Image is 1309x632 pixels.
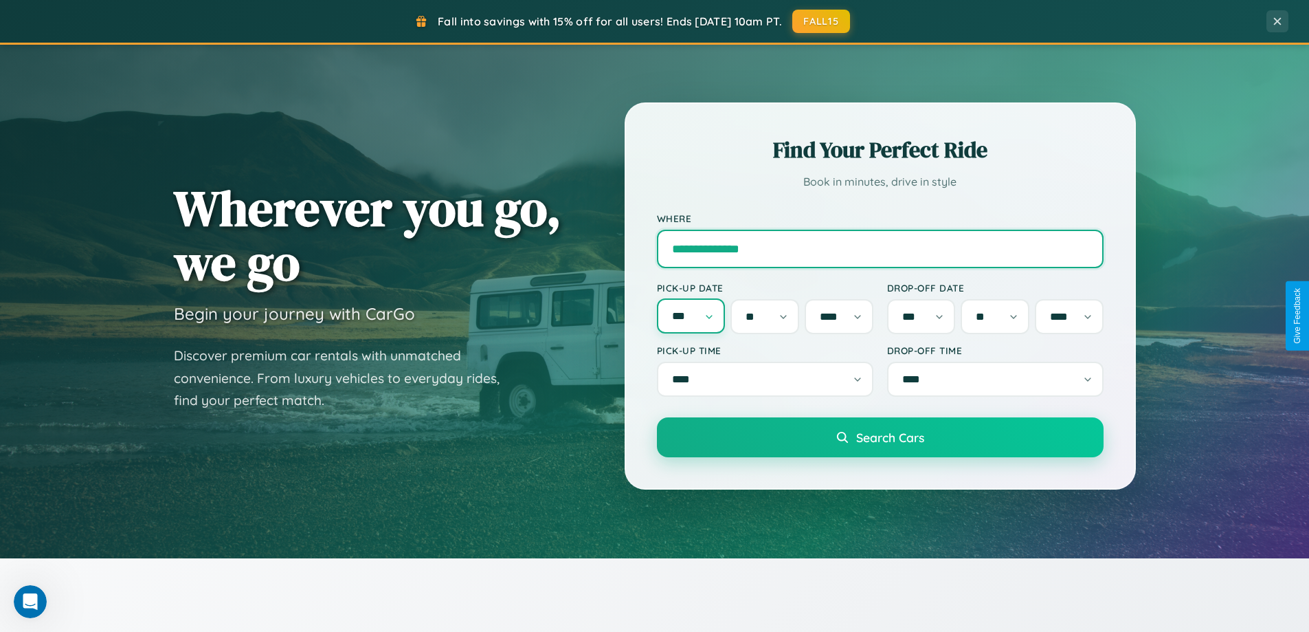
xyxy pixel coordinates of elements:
[657,213,1104,224] label: Where
[1293,288,1302,344] div: Give Feedback
[887,345,1104,356] label: Drop-off Time
[657,417,1104,457] button: Search Cars
[438,14,782,28] span: Fall into savings with 15% off for all users! Ends [DATE] 10am PT.
[792,10,850,33] button: FALL15
[174,345,517,412] p: Discover premium car rentals with unmatched convenience. From luxury vehicles to everyday rides, ...
[657,135,1104,165] h2: Find Your Perfect Ride
[174,181,561,290] h1: Wherever you go, we go
[174,303,415,324] h3: Begin your journey with CarGo
[887,282,1104,294] label: Drop-off Date
[657,172,1104,192] p: Book in minutes, drive in style
[657,282,873,294] label: Pick-up Date
[856,430,924,445] span: Search Cars
[657,345,873,356] label: Pick-up Time
[14,585,47,618] iframe: Intercom live chat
